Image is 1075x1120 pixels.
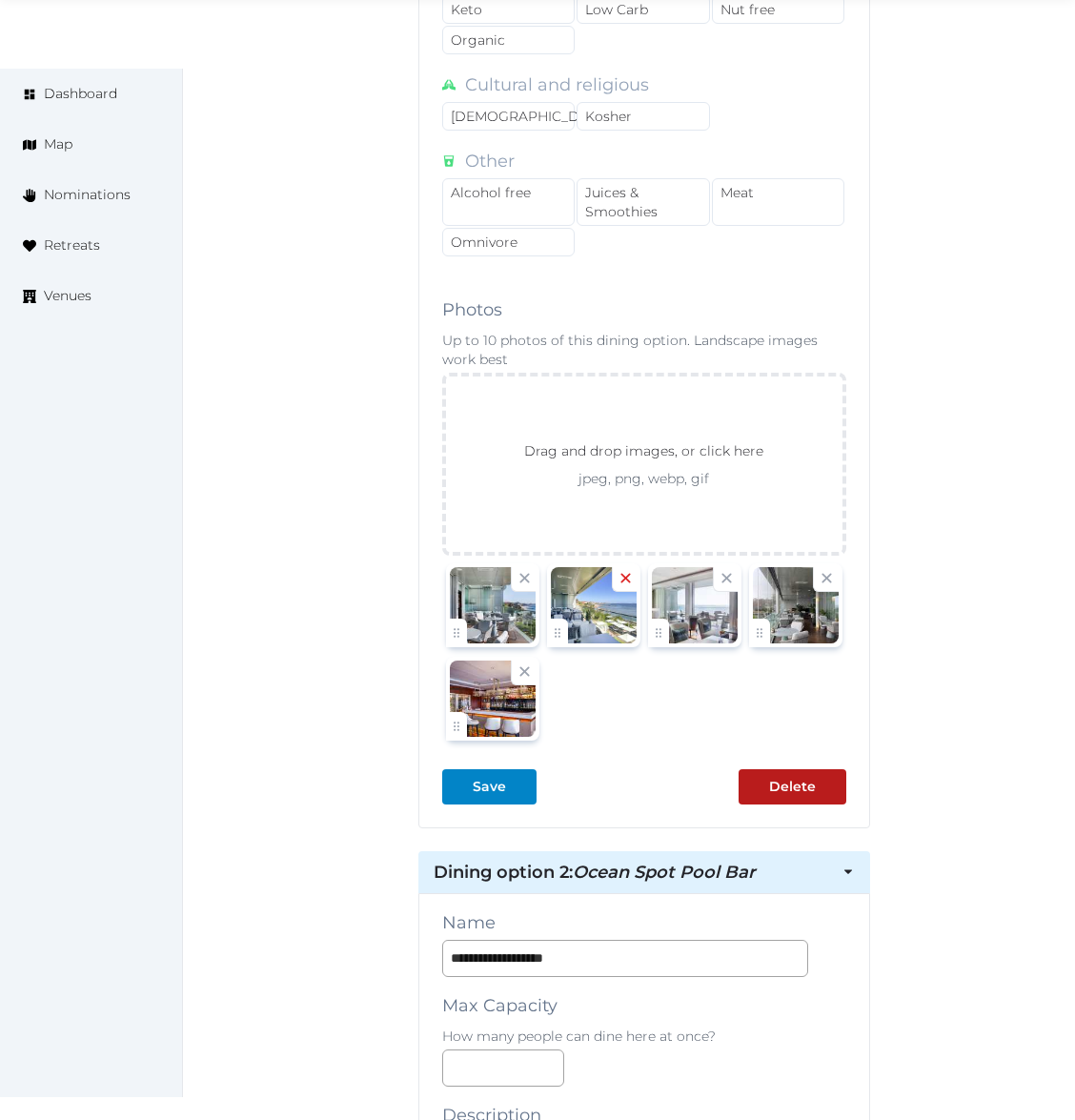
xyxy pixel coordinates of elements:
div: Juices & Smoothies [577,178,709,226]
div: Alcohol free [442,178,575,226]
div: [DEMOGRAPHIC_DATA] [442,102,575,131]
button: Delete [739,769,846,804]
div: Meat [712,178,844,226]
p: jpeg, png, webp, gif [490,469,798,488]
p: How many people can dine here at once? [442,1027,845,1046]
div: Delete [769,777,816,797]
span: Nominations [44,185,131,205]
p: Up to 10 photos of this dining option. Landscape images work best [442,331,845,369]
label: Photos [442,296,502,323]
div: Kosher [577,102,709,131]
label: Max Capacity [442,992,558,1019]
span: Map [44,134,72,154]
div: Omnivore [442,228,575,256]
h2: Dining option 2 : [434,859,825,886]
label: Name [442,909,496,936]
label: Cultural and religious [465,71,649,102]
label: Other [465,148,515,178]
span: Venues [44,286,91,306]
div: Save [473,777,506,797]
button: Save [442,769,537,804]
div: Organic [442,26,575,54]
em: Ocean Spot Pool Bar [573,862,756,883]
p: Drag and drop images, or click here [509,440,779,469]
span: Dashboard [44,84,117,104]
span: Retreats [44,235,100,255]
